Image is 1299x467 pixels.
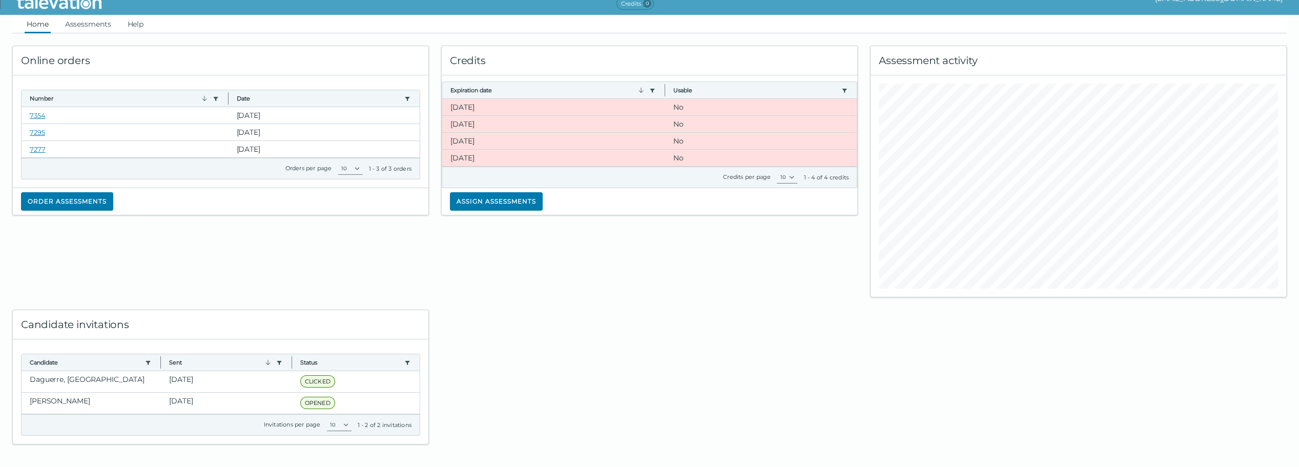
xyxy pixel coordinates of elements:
clr-dg-cell: [DATE] [442,133,665,149]
clr-dg-cell: No [665,150,857,166]
button: Column resize handle [662,79,668,101]
clr-dg-cell: [DATE] [229,124,420,140]
a: 7277 [30,145,46,153]
div: Credits [442,46,857,75]
a: Assessments [63,15,113,33]
div: 1 - 3 of 3 orders [369,165,411,173]
label: Orders per page [285,165,332,172]
button: Assign assessments [450,192,543,211]
clr-dg-cell: No [665,133,857,149]
button: Number [30,94,209,103]
a: 7354 [30,111,46,119]
div: 1 - 4 of 4 credits [803,173,849,181]
label: Credits per page [723,173,771,180]
div: Online orders [13,46,428,75]
button: Order assessments [21,192,113,211]
div: Assessment activity [871,46,1286,75]
clr-dg-cell: [DATE] [161,371,292,392]
clr-dg-cell: [PERSON_NAME] [22,393,161,414]
span: OPENED [300,397,335,409]
div: Candidate invitations [13,310,428,339]
label: Invitations per page [264,421,321,428]
a: 7295 [30,128,45,136]
clr-dg-cell: No [665,116,857,132]
button: Usable [673,86,837,94]
clr-dg-cell: [DATE] [442,99,665,115]
clr-dg-cell: Daguerre, [GEOGRAPHIC_DATA] [22,371,161,392]
clr-dg-cell: [DATE] [442,116,665,132]
clr-dg-cell: No [665,99,857,115]
button: Expiration date [450,86,645,94]
button: Candidate [30,358,141,367]
span: CLICKED [300,375,335,388]
clr-dg-cell: [DATE] [442,150,665,166]
button: Date [237,94,401,103]
button: Column resize handle [225,87,232,109]
button: Status [300,358,400,367]
a: Help [126,15,146,33]
clr-dg-cell: [DATE] [229,107,420,124]
button: Sent [169,358,272,367]
clr-dg-cell: [DATE] [229,141,420,157]
button: Column resize handle [288,351,295,373]
button: Column resize handle [157,351,164,373]
a: Home [25,15,51,33]
div: 1 - 2 of 2 invitations [358,421,411,429]
clr-dg-cell: [DATE] [161,393,292,414]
